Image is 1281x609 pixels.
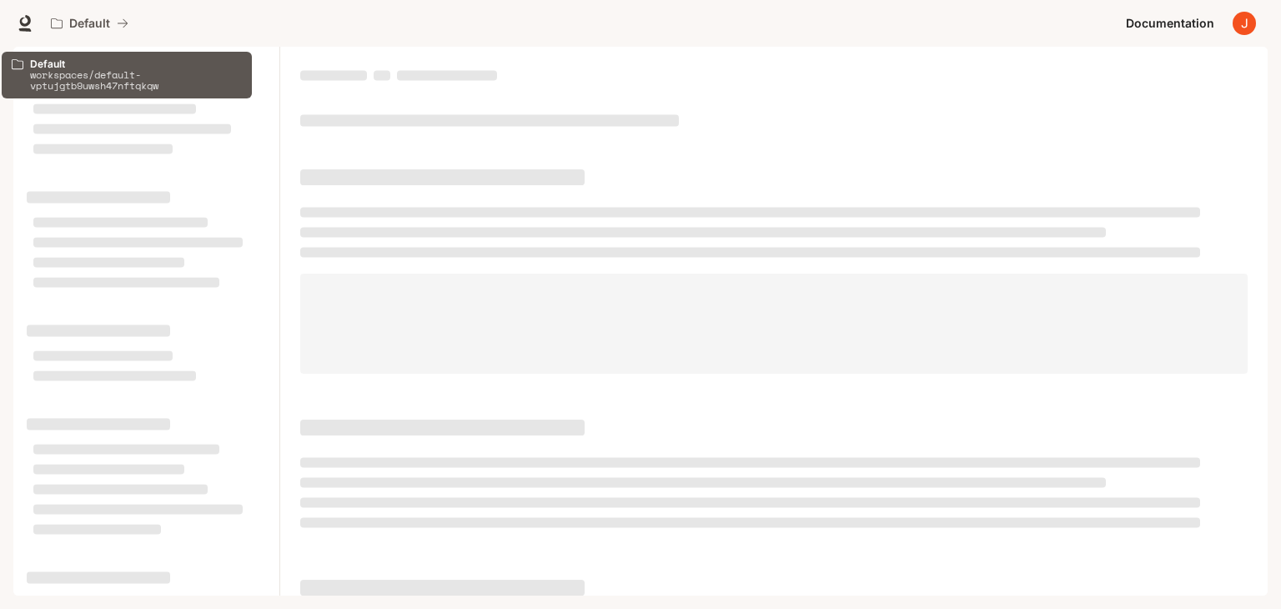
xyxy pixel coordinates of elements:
[69,17,110,31] p: Default
[43,7,136,40] button: All workspaces
[1126,13,1214,34] span: Documentation
[1233,12,1256,35] img: User avatar
[30,58,242,69] p: Default
[30,69,242,91] p: workspaces/default-vptujgtb9uwsh47nftqkqw
[1228,7,1261,40] button: User avatar
[1119,7,1221,40] a: Documentation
